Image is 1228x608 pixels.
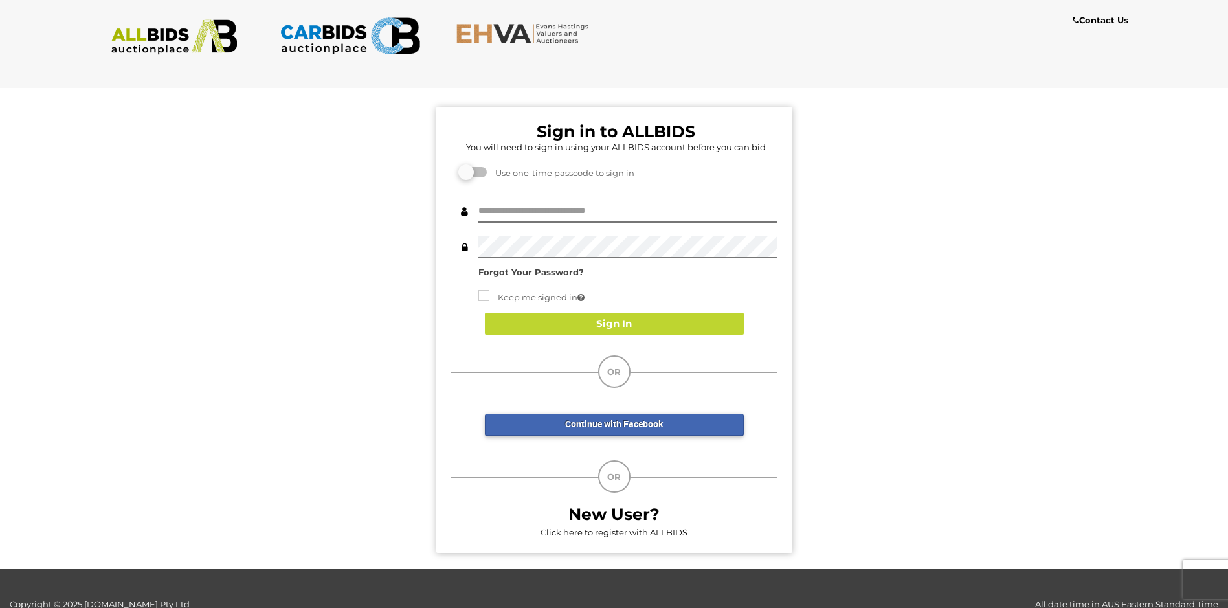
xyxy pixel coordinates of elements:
img: EHVA.com.au [456,23,596,44]
a: Forgot Your Password? [478,267,584,277]
label: Keep me signed in [478,290,585,305]
button: Sign In [485,313,744,335]
div: OR [598,355,631,388]
b: New User? [568,504,660,524]
img: CARBIDS.com.au [280,13,420,59]
img: ALLBIDS.com.au [104,19,245,55]
a: Click here to register with ALLBIDS [541,527,687,537]
a: Continue with Facebook [485,414,744,436]
span: Use one-time passcode to sign in [489,168,634,178]
b: Sign in to ALLBIDS [537,122,695,141]
b: Contact Us [1073,15,1128,25]
div: OR [598,460,631,493]
h5: You will need to sign in using your ALLBIDS account before you can bid [454,142,777,152]
a: Contact Us [1073,13,1132,28]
